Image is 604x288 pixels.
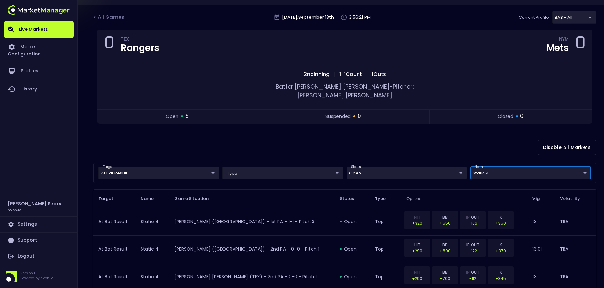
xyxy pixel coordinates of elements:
[464,248,482,254] p: -122
[4,62,74,80] a: Profiles
[4,21,74,38] a: Live Markets
[492,242,509,248] p: K
[364,70,370,78] span: |
[555,208,596,235] td: TBA
[93,235,135,263] td: At Bat Result
[408,269,426,275] p: HIT
[340,246,365,252] div: open
[98,196,122,202] span: Target
[4,38,74,62] a: Market Configuration
[408,220,426,226] p: +320
[519,14,549,21] p: Current Profile
[121,37,159,42] div: TEX
[408,248,426,254] p: +290
[401,189,527,208] th: Options
[436,269,454,275] p: BB
[436,242,454,248] p: BB
[8,207,21,212] h3: nVenue
[20,271,53,276] p: Version 1.31
[470,167,591,179] div: target
[135,208,169,235] td: Static 4
[532,196,548,202] span: Vig
[141,196,162,202] span: Name
[492,269,509,275] p: K
[559,37,569,42] div: NYM
[492,220,509,226] p: +350
[104,35,114,54] div: 0
[492,214,509,220] p: K
[166,113,178,120] span: open
[498,113,513,120] span: closed
[555,235,596,263] td: TBA
[121,43,159,53] div: Rangers
[93,208,135,235] td: At Bat Result
[552,11,596,24] div: target
[560,196,588,202] span: Volatility
[464,220,482,226] p: -106
[546,43,569,53] div: Mets
[8,200,61,207] h2: [PERSON_NAME] Sears
[408,214,426,220] p: HIT
[282,14,334,21] p: [DATE] , September 13 th
[340,273,365,280] div: open
[575,35,586,54] div: 0
[302,70,332,78] span: 2nd Inning
[475,165,484,169] label: name
[4,217,74,232] a: Settings
[436,275,454,282] p: +700
[4,80,74,98] a: History
[349,14,371,21] p: 3:56:21 PM
[436,214,454,220] p: BB
[390,82,393,90] span: -
[370,208,401,235] td: top
[436,220,454,226] p: +550
[20,276,53,281] p: Powered by nVenue
[169,208,334,235] td: [PERSON_NAME] ([GEOGRAPHIC_DATA]) - 1st PA - 1-1 - Pitch 3
[337,70,364,78] span: 1 - 1 Count
[340,218,365,225] div: open
[464,275,482,282] p: -112
[4,248,74,264] a: Logout
[174,196,217,202] span: Game Situation
[276,82,390,90] span: Batter: [PERSON_NAME] [PERSON_NAME]
[464,269,482,275] p: IP OUT
[185,112,189,121] span: 6
[358,112,361,121] span: 0
[408,275,426,282] p: +290
[103,165,114,169] label: target
[538,140,596,155] button: Disable All Markets
[464,214,482,220] p: IP OUT
[347,167,467,179] div: target
[169,235,334,263] td: [PERSON_NAME] ([GEOGRAPHIC_DATA]) - 2nd PA - 0-0 - Pitch 1
[4,271,74,282] div: Version 1.31Powered by nVenue
[492,275,509,282] p: +345
[375,196,394,202] span: Type
[98,167,219,179] div: target
[4,233,74,248] a: Support
[340,196,363,202] span: Status
[408,242,426,248] p: HIT
[8,5,70,15] img: logo
[492,248,509,254] p: +370
[527,208,554,235] td: 13
[527,235,554,263] td: 13.01
[464,242,482,248] p: IP OUT
[370,235,401,263] td: top
[351,165,361,169] label: status
[222,167,343,179] div: target
[332,70,337,78] span: |
[370,70,388,78] span: 1 Outs
[325,113,351,120] span: suspended
[93,13,126,22] div: < All Games
[135,235,169,263] td: Static 4
[436,248,454,254] p: +800
[520,112,524,121] span: 0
